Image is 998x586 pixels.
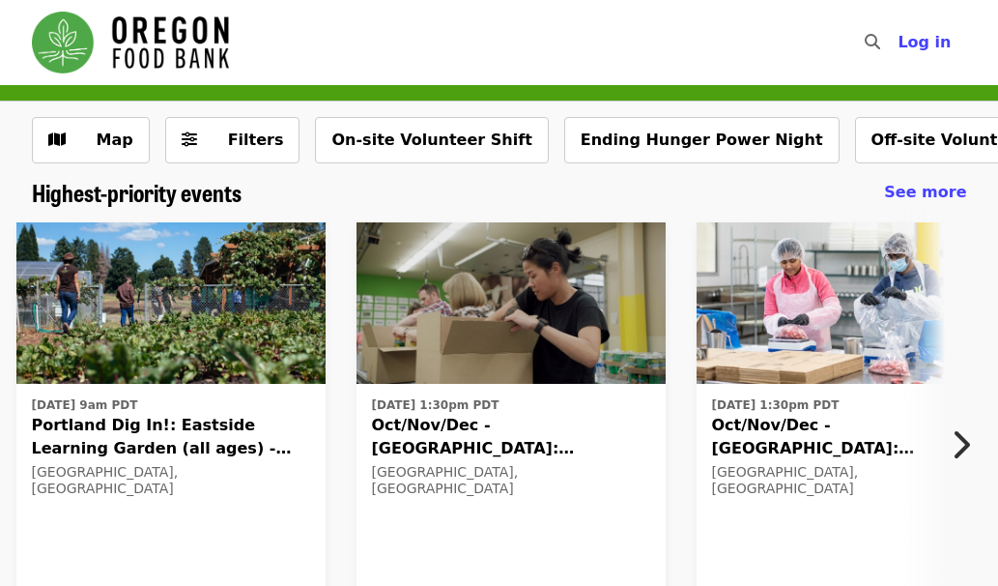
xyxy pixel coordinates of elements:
span: Oct/Nov/Dec - [GEOGRAPHIC_DATA]: Repack/Sort (age [DEMOGRAPHIC_DATA]+) [372,414,650,460]
time: [DATE] 9am PDT [32,396,138,414]
i: search icon [865,33,880,51]
a: Highest-priority events [32,179,242,207]
img: Oregon Food Bank - Home [32,12,229,73]
span: See more [884,183,966,201]
span: Filters [228,131,284,149]
button: Show map view [32,117,150,163]
button: Next item [934,418,998,472]
button: Log in [882,23,966,62]
span: Oct/Nov/Dec - [GEOGRAPHIC_DATA]: Repack/Sort (age [DEMOGRAPHIC_DATA]+) [712,414,990,460]
button: Ending Hunger Power Night [564,117,840,163]
span: Map [97,131,133,149]
span: Log in [898,33,951,51]
button: On-site Volunteer Shift [315,117,548,163]
div: Highest-priority events [16,179,983,207]
div: [GEOGRAPHIC_DATA], [GEOGRAPHIC_DATA] [32,464,310,497]
div: [GEOGRAPHIC_DATA], [GEOGRAPHIC_DATA] [372,464,650,497]
span: Highest-priority events [32,175,242,209]
time: [DATE] 1:30pm PDT [712,396,840,414]
i: chevron-right icon [951,426,970,463]
a: See more [884,181,966,204]
img: Portland Dig In!: Eastside Learning Garden (all ages) - Aug/Sept/Oct organized by Oregon Food Bank [16,222,326,385]
button: Filters (0 selected) [165,117,300,163]
span: Portland Dig In!: Eastside Learning Garden (all ages) - Aug/Sept/Oct [32,414,310,460]
img: Oct/Nov/Dec - Portland: Repack/Sort (age 8+) organized by Oregon Food Bank [356,222,666,385]
input: Search [892,19,907,66]
time: [DATE] 1:30pm PDT [372,396,499,414]
i: map icon [48,131,66,149]
div: [GEOGRAPHIC_DATA], [GEOGRAPHIC_DATA] [712,464,990,497]
i: sliders-h icon [182,131,197,149]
